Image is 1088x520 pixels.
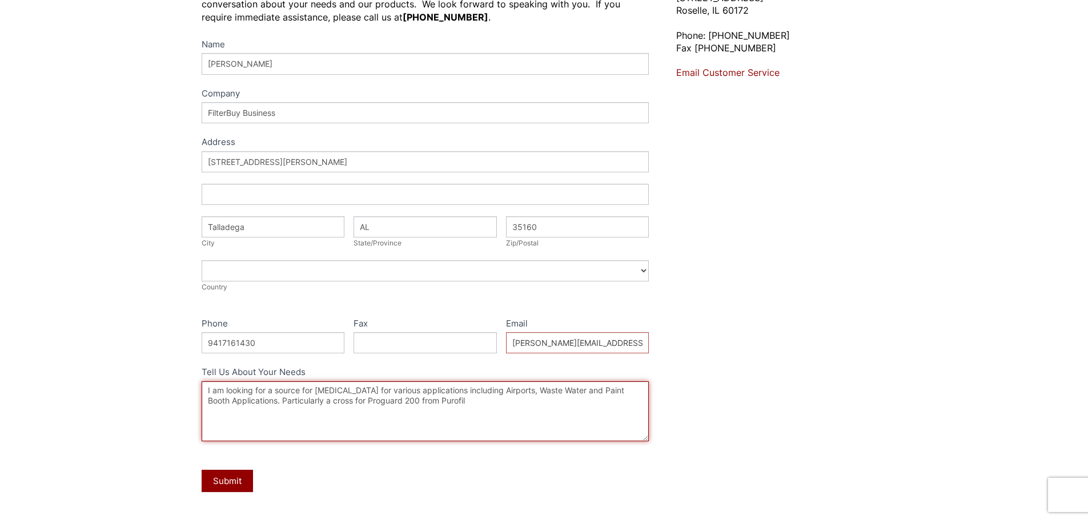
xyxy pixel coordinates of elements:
[202,237,345,249] div: City
[506,316,649,333] label: Email
[202,365,649,381] label: Tell Us About Your Needs
[202,281,649,293] div: Country
[202,86,649,103] label: Company
[202,37,649,54] label: Name
[676,67,780,78] a: Email Customer Service
[354,316,497,333] label: Fax
[506,237,649,249] div: Zip/Postal
[202,470,253,492] button: Submit
[676,29,886,55] p: Phone: [PHONE_NUMBER] Fax [PHONE_NUMBER]
[354,237,497,249] div: State/Province
[202,135,649,151] div: Address
[403,11,488,23] strong: [PHONE_NUMBER]
[202,316,345,333] label: Phone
